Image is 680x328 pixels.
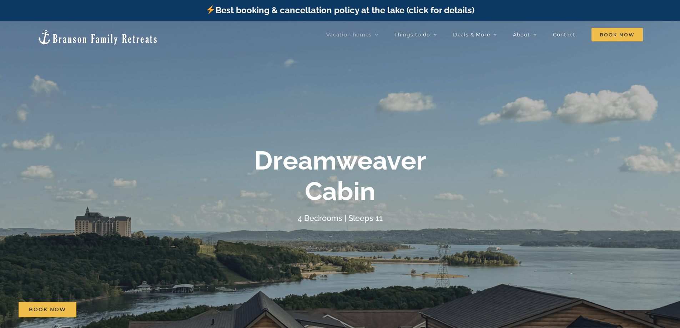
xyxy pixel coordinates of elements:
img: ⚡️ [206,5,215,14]
span: Book Now [591,28,643,41]
span: Contact [553,32,575,37]
a: Things to do [394,27,437,42]
b: Dreamweaver Cabin [254,145,426,206]
a: Best booking & cancellation policy at the lake (click for details) [206,5,474,15]
a: Vacation homes [326,27,378,42]
nav: Main Menu [326,27,643,42]
a: Book Now [19,302,76,317]
a: Deals & More [453,27,497,42]
span: Book Now [29,307,66,313]
span: Deals & More [453,32,490,37]
span: Vacation homes [326,32,372,37]
a: Contact [553,27,575,42]
h4: 4 Bedrooms | Sleeps 11 [298,213,383,223]
span: Things to do [394,32,430,37]
span: About [513,32,530,37]
img: Branson Family Retreats Logo [37,29,158,45]
a: About [513,27,537,42]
